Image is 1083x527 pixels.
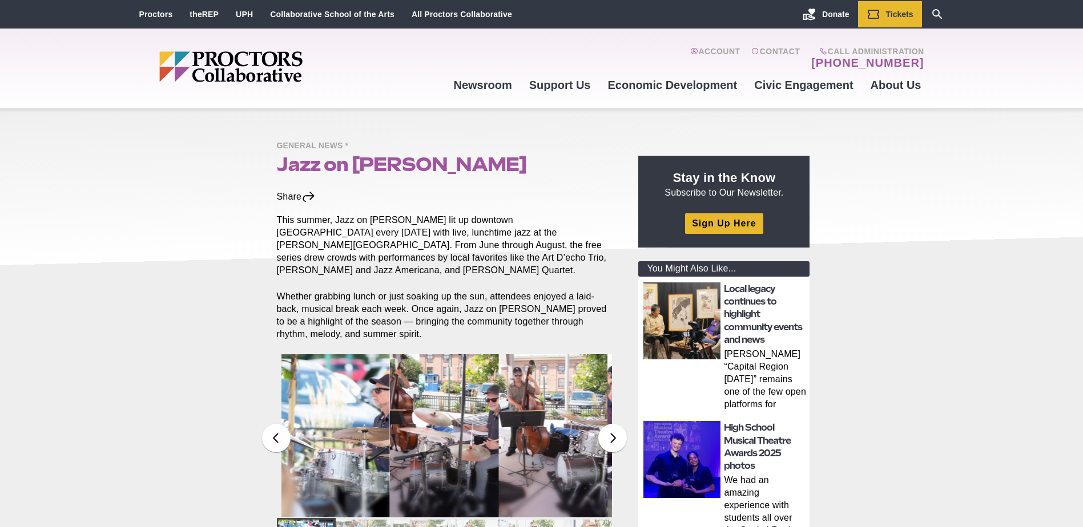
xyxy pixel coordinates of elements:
p: Whether grabbing lunch or just soaking up the sun, attendees enjoyed a laid-back, musical break e... [277,290,613,340]
a: Account [690,47,740,70]
p: Subscribe to Our Newsletter. [652,169,796,199]
div: Share [277,190,316,203]
a: About Us [862,70,930,100]
img: thumbnail: High School Musical Theatre Awards 2025 photos [643,421,720,498]
a: Donate [794,1,857,27]
a: Tickets [858,1,922,27]
p: [PERSON_NAME] “Capital Region [DATE]” remains one of the few open platforms for everyday voices S... [724,348,806,413]
a: Civic Engagement [746,70,861,100]
a: Proctors [139,10,173,19]
a: Local legacy continues to highlight community events and news [724,283,802,346]
a: [PHONE_NUMBER] [811,56,924,70]
a: theREP [190,10,219,19]
button: Next slide [598,424,627,452]
span: Tickets [886,10,913,19]
a: Support Us [521,70,599,100]
a: Search [922,1,953,27]
a: Collaborative School of the Arts [270,10,394,19]
p: This summer, Jazz on [PERSON_NAME] lit up downtown [GEOGRAPHIC_DATA] every [DATE] with live, lunc... [277,214,613,277]
a: Sign Up Here [685,213,763,233]
div: You Might Also Like... [638,261,810,277]
a: All Proctors Collaborative [412,10,512,19]
span: Donate [822,10,849,19]
h1: Jazz on [PERSON_NAME] [277,153,613,175]
strong: Stay in the Know [673,171,776,185]
img: thumbnail: Local legacy continues to highlight community events and news [643,282,720,359]
span: General News * [277,139,355,153]
a: UPH [236,10,253,19]
a: Economic Development [599,70,746,100]
span: Call Administration [808,47,924,56]
img: Proctors logo [159,51,390,82]
a: Contact [751,47,800,70]
button: Previous slide [262,424,291,452]
a: General News * [277,140,355,150]
a: Newsroom [445,70,520,100]
a: High School Musical Theatre Awards 2025 photos [724,422,791,471]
